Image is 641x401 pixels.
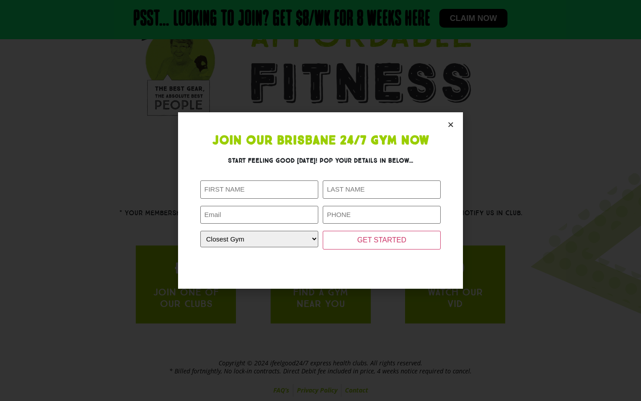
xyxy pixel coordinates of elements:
[200,156,441,165] h3: Start feeling good [DATE]! Pop your details in below...
[447,121,454,128] a: Close
[200,135,441,147] h1: Join Our Brisbane 24/7 Gym Now
[323,180,441,199] input: LAST NAME
[323,231,441,250] input: GET STARTED
[200,206,318,224] input: Email
[200,180,318,199] input: FIRST NAME
[323,206,441,224] input: PHONE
